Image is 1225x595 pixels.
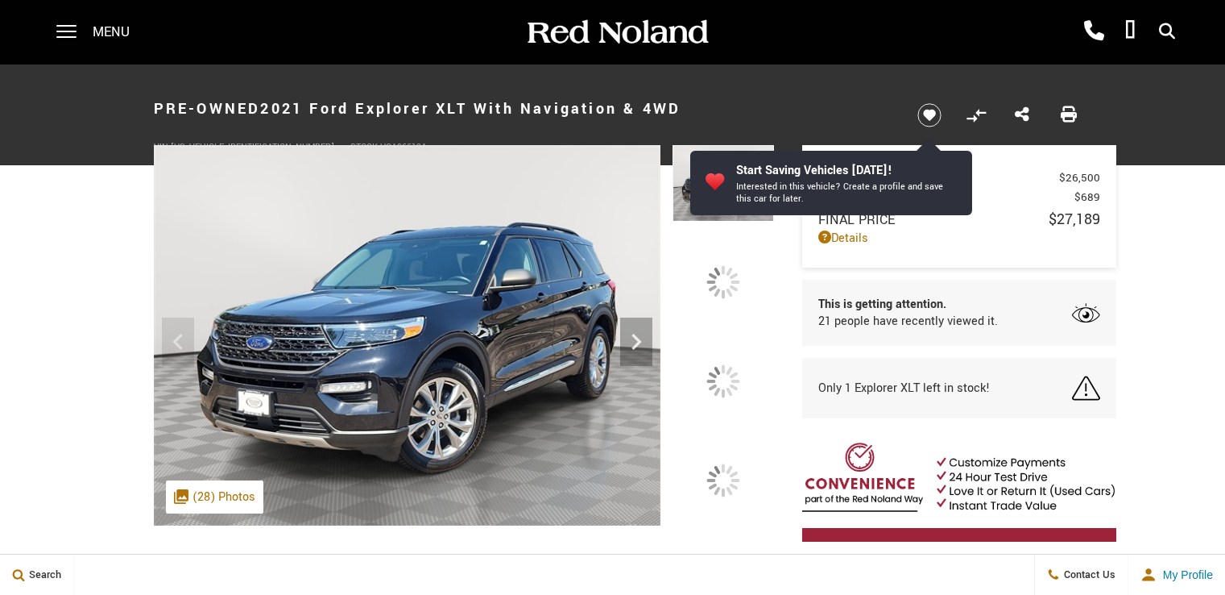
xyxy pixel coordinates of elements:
[912,102,947,128] button: Save vehicle
[1060,568,1115,582] span: Contact Us
[818,189,1100,205] a: Dealer Handling $689
[1049,209,1100,230] span: $27,189
[1059,170,1100,185] span: $26,500
[919,540,999,557] span: Start Your Deal
[25,568,61,582] span: Search
[1015,105,1029,126] a: Share this Pre-Owned 2021 Ford Explorer XLT With Navigation & 4WD
[154,141,171,153] span: VIN:
[818,209,1100,230] a: Final Price $27,189
[154,145,660,526] img: Used 2021 Black Ford XLT image 1
[818,170,1100,185] a: Red [PERSON_NAME] $26,500
[171,141,334,153] span: [US_VEHICLE_IDENTIFICATION_NUMBER]
[818,189,1074,205] span: Dealer Handling
[673,145,774,222] img: Used 2021 Black Ford XLT image 1
[1061,105,1077,126] a: Print this Pre-Owned 2021 Ford Explorer XLT With Navigation & 4WD
[964,103,988,127] button: Compare vehicle
[380,141,427,153] span: UCA26619A
[818,313,998,330] span: 21 people have recently viewed it.
[350,141,380,153] span: Stock:
[154,77,891,141] h1: 2021 Ford Explorer XLT With Navigation & 4WD
[154,98,261,119] strong: Pre-Owned
[1157,568,1213,581] span: My Profile
[818,380,990,397] span: Only 1 Explorer XLT left in stock!
[818,210,1049,229] span: Final Price
[818,230,1100,247] a: Details
[1128,555,1225,595] button: Open user profile menu
[166,481,263,514] div: (28) Photos
[524,19,710,47] img: Red Noland Auto Group
[620,318,652,366] div: Next
[818,296,998,313] span: This is getting attention.
[818,170,1059,185] span: Red [PERSON_NAME]
[1074,189,1100,205] span: $689
[802,528,1116,570] a: Start Your Deal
